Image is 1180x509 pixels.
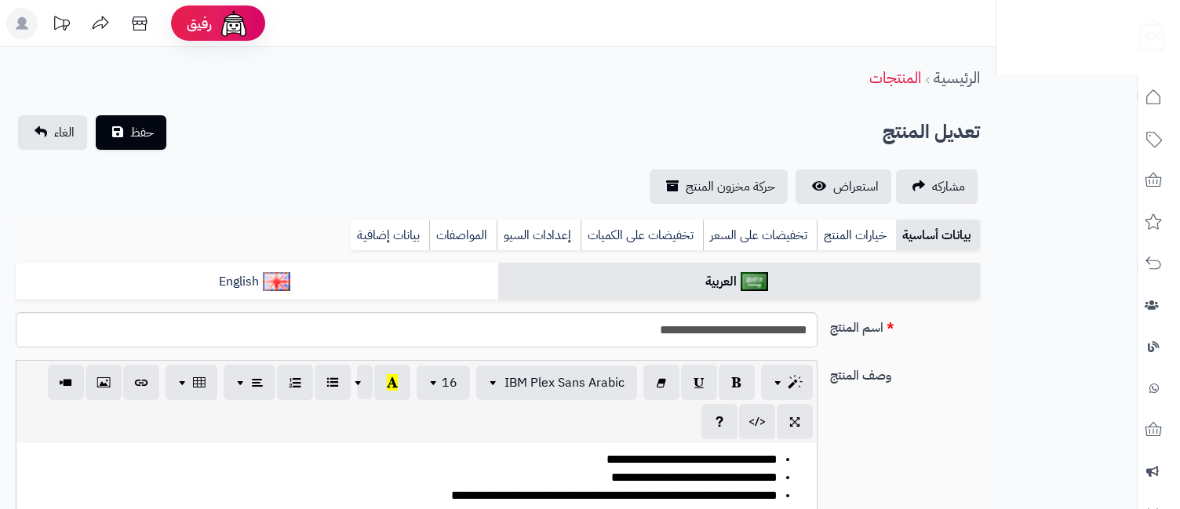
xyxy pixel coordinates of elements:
a: بيانات إضافية [351,220,429,251]
img: ai-face.png [218,8,249,39]
img: العربية [741,272,768,291]
a: تخفيضات على السعر [703,220,817,251]
a: بيانات أساسية [896,220,980,251]
span: حركة مخزون المنتج [686,177,775,196]
a: English [16,263,498,301]
a: الرئيسية [934,66,980,89]
a: العربية [498,263,981,301]
a: خيارات المنتج [817,220,896,251]
span: IBM Plex Sans Arabic [504,373,625,392]
span: 16 [442,373,457,392]
span: استعراض [833,177,879,196]
h2: تعديل المنتج [883,116,980,148]
img: English [263,272,290,291]
label: وصف المنتج [824,360,987,385]
button: IBM Plex Sans Arabic [476,365,637,400]
a: استعراض [796,169,891,204]
button: 16 [417,365,470,400]
label: اسم المنتج [824,312,987,337]
a: الغاء [18,115,87,150]
a: المواصفات [429,220,497,251]
span: مشاركه [932,177,965,196]
a: إعدادات السيو [497,220,581,251]
span: حفظ [130,123,154,142]
span: رفيق [187,14,212,33]
span: الغاء [54,123,75,142]
a: المنتجات [869,66,921,89]
a: تخفيضات على الكميات [581,220,703,251]
a: حركة مخزون المنتج [650,169,788,204]
a: تحديثات المنصة [42,8,81,43]
img: logo [1127,12,1165,51]
a: مشاركه [896,169,978,204]
button: حفظ [96,115,166,150]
